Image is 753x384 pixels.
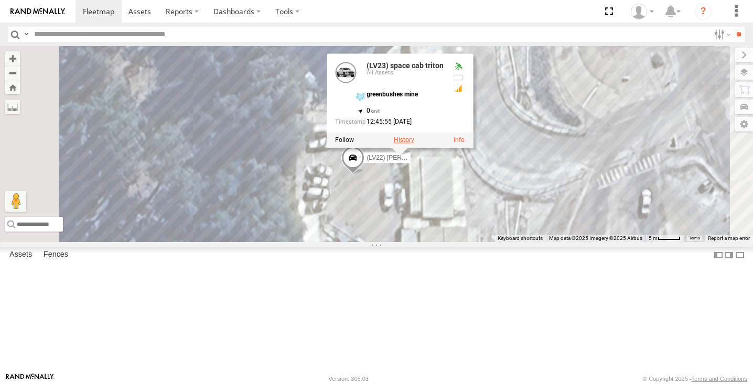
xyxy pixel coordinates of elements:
a: (LV23) space cab triton [367,61,444,70]
div: All Assets [367,70,444,76]
div: Version: 305.03 [329,376,369,382]
a: View Asset Details [335,62,356,83]
label: Fences [38,248,73,262]
i: ? [695,3,712,20]
a: Report a map error [708,235,750,241]
label: Measure [5,100,20,114]
label: Dock Summary Table to the Right [724,247,734,262]
div: Cody Roberts [627,4,658,19]
label: Map Settings [735,117,753,131]
div: GSM Signal = 2 [452,85,465,93]
span: Map data ©2025 Imagery ©2025 Airbus [549,235,642,241]
img: rand-logo.svg [10,8,65,15]
label: Search Filter Options [710,27,733,42]
button: Zoom Home [5,80,20,94]
div: Valid GPS Fix [452,62,465,70]
button: Map scale: 5 m per 40 pixels [646,235,684,242]
span: 0 [367,107,381,115]
div: Date/time of location update [335,119,444,126]
div: greenbushes mine [367,91,444,98]
label: Hide Summary Table [735,247,745,262]
a: Visit our Website [6,374,54,384]
button: Zoom in [5,51,20,65]
button: Drag Pegman onto the map to open Street View [5,191,26,212]
label: Dock Summary Table to the Left [713,247,724,262]
button: Keyboard shortcuts [498,235,543,242]
button: Zoom out [5,65,20,80]
label: Realtime tracking of Asset [335,136,354,144]
label: Assets [4,248,37,262]
label: View Asset History [394,136,414,144]
span: 5 m [649,235,658,241]
div: © Copyright 2025 - [643,376,747,382]
label: Search Query [22,27,30,42]
a: Terms and Conditions [692,376,747,382]
a: Terms [689,236,700,240]
a: View Asset Details [454,136,465,144]
span: (LV22) [PERSON_NAME] [367,154,438,161]
div: No battery health information received from this device. [452,73,465,82]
